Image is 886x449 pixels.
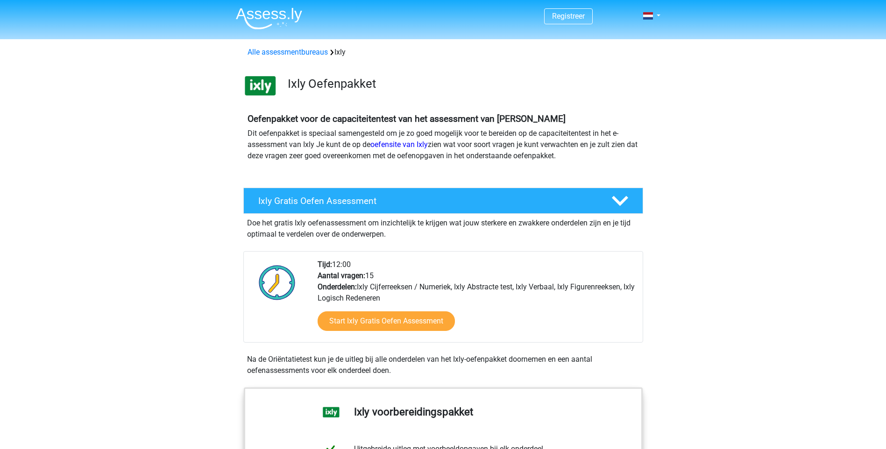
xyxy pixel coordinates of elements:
[248,48,328,56] a: Alle assessmentbureaus
[244,69,277,102] img: ixly.png
[370,140,428,149] a: oefensite van Ixly
[254,259,301,306] img: Klok
[288,77,636,91] h3: Ixly Oefenpakket
[318,260,332,269] b: Tijd:
[552,12,585,21] a: Registreer
[248,113,566,124] b: Oefenpakket voor de capaciteitentest van het assessment van [PERSON_NAME]
[240,188,647,214] a: Ixly Gratis Oefen Assessment
[318,311,455,331] a: Start Ixly Gratis Oefen Assessment
[248,128,639,161] p: Dit oefenpakket is speciaal samengesteld om je zo goed mogelijk voor te bereiden op de capaciteit...
[244,47,643,58] div: Ixly
[318,282,357,291] b: Onderdelen:
[243,354,643,376] div: Na de Oriëntatietest kun je de uitleg bij alle onderdelen van het Ixly-oefenpakket doornemen en e...
[236,7,302,29] img: Assessly
[243,214,643,240] div: Doe het gratis Ixly oefenassessment om inzichtelijk te krijgen wat jouw sterkere en zwakkere onde...
[258,196,596,206] h4: Ixly Gratis Oefen Assessment
[311,259,642,342] div: 12:00 15 Ixly Cijferreeksen / Numeriek, Ixly Abstracte test, Ixly Verbaal, Ixly Figurenreeksen, I...
[318,271,365,280] b: Aantal vragen:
